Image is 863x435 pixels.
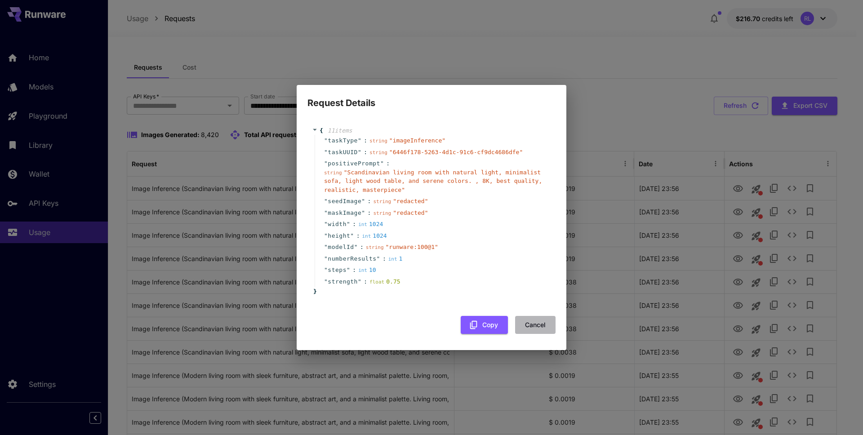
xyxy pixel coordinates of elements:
span: " [347,221,350,227]
span: int [362,233,371,239]
span: " 6446f178-5263-4d1c-91c6-cf9dc4686dfe " [389,149,523,155]
span: maskImage [328,209,361,217]
span: " [324,160,328,167]
span: : [364,277,367,286]
span: " [324,198,328,204]
span: width [328,220,347,229]
span: " redacted " [393,198,428,204]
span: int [358,222,367,227]
span: : [364,148,367,157]
span: strength [328,277,358,286]
div: 1024 [358,220,383,229]
span: : [364,136,367,145]
span: " [377,255,380,262]
span: " [361,198,365,204]
span: numberResults [328,254,376,263]
span: modelId [328,243,354,252]
span: string [369,138,387,144]
span: " imageInference " [389,137,445,144]
span: " [358,278,361,285]
span: " [324,221,328,227]
span: " [347,266,350,273]
span: " [354,244,358,250]
span: : [386,159,390,168]
span: " [358,149,361,155]
span: string [373,199,391,204]
span: " [358,137,361,144]
span: : [356,231,360,240]
span: taskUUID [328,148,358,157]
div: 1024 [362,231,387,240]
span: " [324,266,328,273]
span: " [324,149,328,155]
span: " [380,160,384,167]
span: " [324,232,328,239]
span: " runware:100@1 " [386,244,438,250]
span: string [373,210,391,216]
span: positivePrompt [328,159,380,168]
span: 11 item s [328,127,352,134]
span: " [324,244,328,250]
span: " [350,232,354,239]
span: " [324,278,328,285]
span: : [360,243,364,252]
span: " [361,209,365,216]
span: height [328,231,350,240]
span: string [369,150,387,155]
span: steps [328,266,347,275]
button: Copy [461,316,508,334]
span: } [312,287,317,296]
span: " Scandinavian living room with natural light, minimalist sofa, light wood table, and serene colo... [324,169,542,193]
span: { [320,126,323,135]
span: " [324,137,328,144]
span: " [324,255,328,262]
span: : [352,220,356,229]
span: int [388,256,397,262]
span: string [324,170,342,176]
h2: Request Details [297,85,566,110]
button: Cancel [515,316,556,334]
div: 0.75 [369,277,400,286]
span: int [358,267,367,273]
span: taskType [328,136,358,145]
span: float [369,279,384,285]
span: : [368,197,371,206]
span: : [383,254,386,263]
span: " [324,209,328,216]
div: 1 [388,254,403,263]
span: " redacted " [393,209,428,216]
span: string [366,244,384,250]
span: : [368,209,371,217]
span: : [352,266,356,275]
div: 10 [358,266,376,275]
span: seedImage [328,197,361,206]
